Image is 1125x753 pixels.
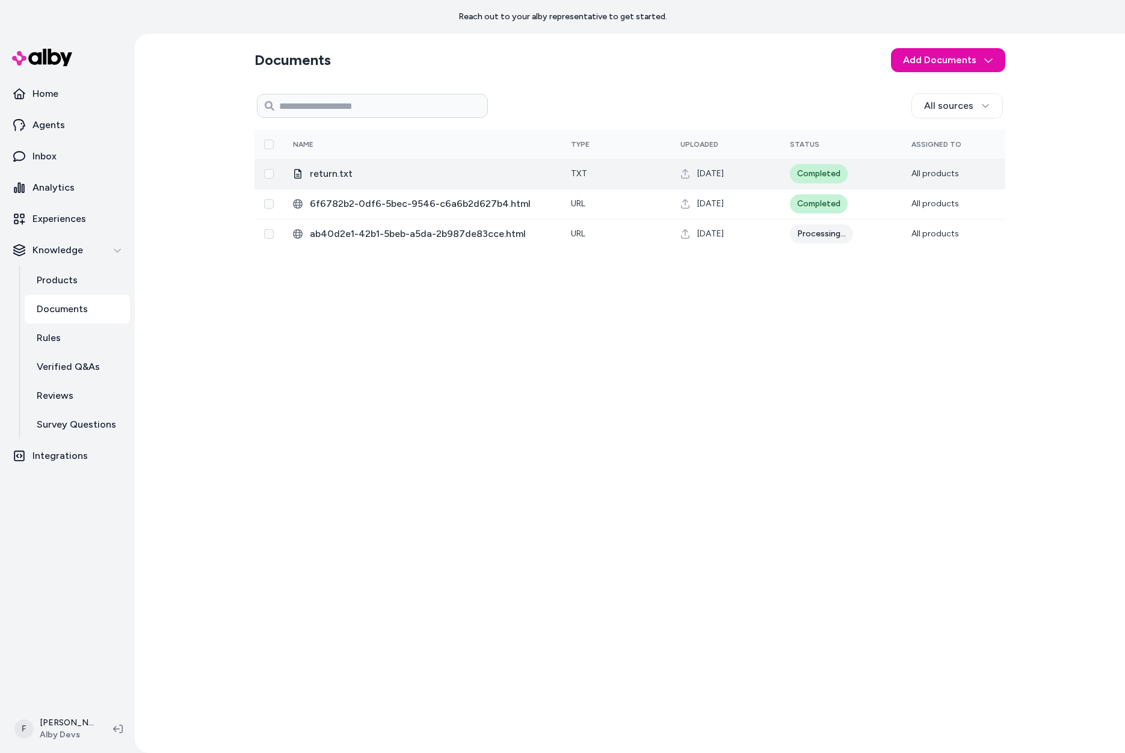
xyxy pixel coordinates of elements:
[5,79,130,108] a: Home
[25,266,130,295] a: Products
[5,173,130,202] a: Analytics
[680,140,718,149] span: Uploaded
[40,717,94,729] p: [PERSON_NAME]
[25,352,130,381] a: Verified Q&As
[571,198,585,209] span: URL
[891,48,1005,72] button: Add Documents
[911,229,959,239] span: All products
[911,93,1003,118] button: All sources
[37,417,116,432] p: Survey Questions
[310,167,552,181] span: return.txt
[32,118,65,132] p: Agents
[37,331,61,345] p: Rules
[5,236,130,265] button: Knowledge
[32,149,57,164] p: Inbox
[911,198,959,209] span: All products
[5,204,130,233] a: Experiences
[32,243,83,257] p: Knowledge
[790,194,848,214] div: Completed
[293,197,552,211] div: 6f6782b2-0df6-5bec-9546-c6a6b2d627b4.html
[5,142,130,171] a: Inbox
[571,140,590,149] span: Type
[911,168,959,179] span: All products
[264,229,274,239] button: Select row
[14,719,34,739] span: F
[293,227,552,241] div: ab40d2e1-42b1-5beb-a5da-2b987de83cce.html
[32,212,86,226] p: Experiences
[32,449,88,463] p: Integrations
[790,164,848,183] div: Completed
[37,389,73,403] p: Reviews
[458,11,667,23] p: Reach out to your alby representative to get started.
[293,167,552,181] div: return.txt
[12,49,72,66] img: alby Logo
[37,302,88,316] p: Documents
[924,99,973,113] span: All sources
[37,360,100,374] p: Verified Q&As
[697,168,724,180] span: [DATE]
[697,198,724,210] span: [DATE]
[264,199,274,209] button: Select row
[5,111,130,140] a: Agents
[264,140,274,149] button: Select all
[697,228,724,240] span: [DATE]
[254,51,331,70] h2: Documents
[5,441,130,470] a: Integrations
[790,224,853,244] div: Processing...
[264,169,274,179] button: Select row
[37,273,78,287] p: Products
[911,140,961,149] span: Assigned To
[32,87,58,101] p: Home
[25,381,130,410] a: Reviews
[40,729,94,741] span: Alby Devs
[7,710,103,748] button: F[PERSON_NAME]Alby Devs
[25,295,130,324] a: Documents
[32,180,75,195] p: Analytics
[310,227,552,241] span: ab40d2e1-42b1-5beb-a5da-2b987de83cce.html
[25,324,130,352] a: Rules
[25,410,130,439] a: Survey Questions
[790,140,819,149] span: Status
[310,197,552,211] span: 6f6782b2-0df6-5bec-9546-c6a6b2d627b4.html
[293,140,383,149] div: Name
[571,168,587,179] span: txt
[571,229,585,239] span: URL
